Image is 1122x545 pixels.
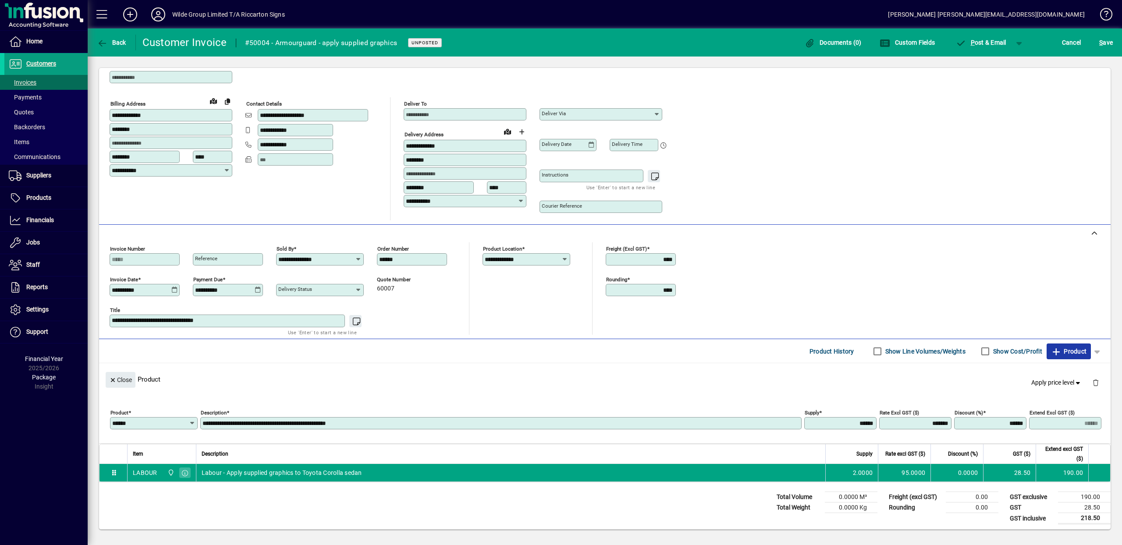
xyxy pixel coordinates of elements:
[97,39,126,46] span: Back
[1030,410,1075,416] mat-label: Extend excl GST ($)
[772,492,825,503] td: Total Volume
[110,307,120,313] mat-label: Title
[606,246,647,252] mat-label: Freight (excl GST)
[106,372,135,388] button: Close
[133,468,157,477] div: LABOUR
[1058,492,1111,503] td: 190.00
[991,347,1042,356] label: Show Cost/Profit
[377,246,409,252] mat-label: Order number
[99,363,1111,395] div: Product
[946,503,998,513] td: 0.00
[4,209,88,231] a: Financials
[586,182,655,192] mat-hint: Use 'Enter' to start a new line
[880,410,919,416] mat-label: Rate excl GST ($)
[4,187,88,209] a: Products
[165,468,175,478] span: Main Location
[877,35,937,50] button: Custom Fields
[9,79,36,86] span: Invoices
[9,153,60,160] span: Communications
[26,283,48,290] span: Reports
[1097,35,1115,50] button: Save
[1094,2,1111,30] a: Knowledge Base
[1005,513,1058,524] td: GST inclusive
[856,449,873,459] span: Supply
[825,492,877,503] td: 0.0000 M³
[4,149,88,164] a: Communications
[884,347,966,356] label: Show Line Volumes/Weights
[110,276,138,283] mat-label: Invoice date
[612,141,643,147] mat-label: Delivery time
[4,276,88,298] a: Reports
[4,232,88,254] a: Jobs
[9,94,42,101] span: Payments
[4,90,88,105] a: Payments
[26,172,51,179] span: Suppliers
[810,344,854,358] span: Product History
[4,299,88,321] a: Settings
[26,239,40,246] span: Jobs
[172,7,285,21] div: Wilde Group Limited T/A Riccarton Signs
[501,124,515,138] a: View on map
[884,503,946,513] td: Rounding
[880,39,935,46] span: Custom Fields
[220,94,234,108] button: Copy to Delivery address
[971,39,975,46] span: P
[1099,35,1113,50] span: ave
[1013,449,1030,459] span: GST ($)
[542,141,572,147] mat-label: Delivery date
[930,464,983,481] td: 0.0000
[772,503,825,513] td: Total Weight
[116,7,144,22] button: Add
[201,410,227,416] mat-label: Description
[1028,375,1086,391] button: Apply price level
[884,468,925,477] div: 95.0000
[955,410,983,416] mat-label: Discount (%)
[853,468,873,477] span: 2.0000
[483,246,522,252] mat-label: Product location
[4,75,88,90] a: Invoices
[9,124,45,131] span: Backorders
[542,203,582,209] mat-label: Courier Reference
[110,410,128,416] mat-label: Product
[542,110,566,117] mat-label: Deliver via
[278,286,312,292] mat-label: Delivery status
[195,255,217,262] mat-label: Reference
[25,355,63,362] span: Financial Year
[404,101,427,107] mat-label: Deliver To
[542,172,568,178] mat-label: Instructions
[88,35,136,50] app-page-header-button: Back
[193,276,223,283] mat-label: Payment due
[4,321,88,343] a: Support
[4,165,88,187] a: Suppliers
[806,343,858,359] button: Product History
[4,134,88,149] a: Items
[26,194,51,201] span: Products
[4,120,88,134] a: Backorders
[26,306,49,313] span: Settings
[802,35,864,50] button: Documents (0)
[1005,492,1058,503] td: GST exclusive
[133,449,143,459] span: Item
[9,109,34,116] span: Quotes
[95,35,128,50] button: Back
[1031,378,1082,387] span: Apply price level
[109,373,132,387] span: Close
[1062,35,1081,50] span: Cancel
[885,449,925,459] span: Rate excl GST ($)
[142,35,227,50] div: Customer Invoice
[26,328,48,335] span: Support
[202,468,362,477] span: Labour - Apply supplied graphics to Toyota Corolla sedan
[26,38,43,45] span: Home
[805,39,862,46] span: Documents (0)
[983,464,1036,481] td: 28.50
[377,277,430,283] span: Quote number
[1051,344,1086,358] span: Product
[32,374,56,381] span: Package
[377,285,394,292] span: 60007
[825,503,877,513] td: 0.0000 Kg
[4,31,88,53] a: Home
[288,327,357,337] mat-hint: Use 'Enter' to start a new line
[1060,35,1083,50] button: Cancel
[1085,379,1106,386] app-page-header-button: Delete
[1041,444,1083,464] span: Extend excl GST ($)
